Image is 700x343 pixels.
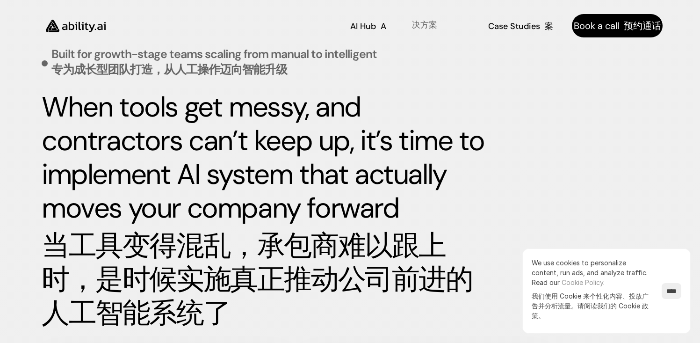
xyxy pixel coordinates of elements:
[42,227,473,331] font: 当工具变得混乱，承包商难以跟上时，是时候实施真正推动公司前进的人工智能系统了
[532,292,649,320] font: 我们使用 Cookie 来个性化内容、投放广告并分析流量。请阅读我们的 Cookie 政策。
[488,21,553,44] p: Case Studies
[51,48,377,79] p: Built for growth-stage teams scaling from manual to intelligent
[572,14,663,37] a: Book a call 预约通话
[51,62,287,77] font: 专为成长型团队打造，从人工操作迈向智能升级
[119,14,663,37] nav: Main navigation
[42,88,491,331] strong: When tools get messy, and contractors can’t keep up, it’s time to implement AI system that actual...
[532,278,605,286] span: Read our .
[488,18,553,34] a: Case Studies 案例研究
[350,21,386,44] p: AI Hub
[574,19,661,32] p: Book a call
[624,20,661,32] font: 预约通话
[350,18,386,34] a: AI Hub AI 中心
[562,278,603,286] a: Cookie Policy
[412,18,462,34] a: Solutions解决方案
[532,258,652,324] p: We use cookies to personalize content, run ads, and analyze traffic.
